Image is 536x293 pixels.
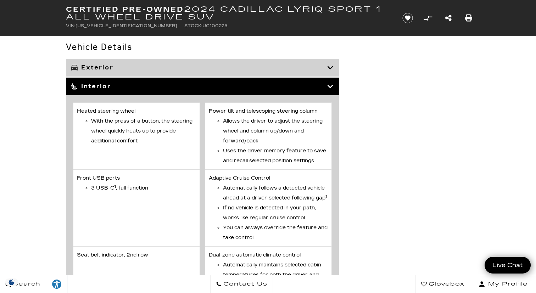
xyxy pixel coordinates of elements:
h1: 2024 Cadillac LYRIQ Sport 1 All Wheel Drive SUV [66,5,390,21]
a: Contact Us [210,275,273,293]
li: 3 USB-C , full function [91,183,196,193]
li: Power tilt and telescoping steering column [205,102,332,170]
a: Glovebox [415,275,470,293]
button: Open user profile menu [470,275,536,293]
h3: Exterior [71,64,327,71]
span: Contact Us [222,279,267,289]
h3: Interior [71,83,327,90]
sup: 1 [325,194,327,199]
a: Share this Certified Pre-Owned 2024 Cadillac LYRIQ Sport 1 All Wheel Drive SUV [445,13,452,23]
span: Glovebox [427,279,464,289]
li: Heated steering wheel [73,102,200,170]
a: Live Chat [485,257,531,274]
span: Live Chat [489,261,526,269]
li: Automatically maintains selected cabin temperatures for both the driver and front passenger [223,260,328,290]
h2: Vehicle Details [66,41,339,53]
span: Stock: [184,23,202,28]
sup: 1 [114,184,116,189]
button: Compare Vehicle [423,13,433,23]
strong: Certified Pre-Owned [66,5,184,13]
span: [US_VEHICLE_IDENTIFICATION_NUMBER] [76,23,177,28]
button: Save vehicle [400,12,415,24]
div: Explore your accessibility options [46,279,67,289]
li: You can always override the feature and take control [223,223,328,243]
li: Adaptive Cruise Control [205,170,332,247]
li: Automatically follows a detected vehicle ahead at a driver-selected following gap [223,183,328,203]
li: With the press of a button, the steering wheel quickly heats up to provide additional comfort [91,116,196,146]
a: Print this Certified Pre-Owned 2024 Cadillac LYRIQ Sport 1 All Wheel Drive SUV [465,13,472,23]
span: UC100225 [202,23,228,28]
span: VIN: [66,23,76,28]
li: Allows the driver to adjust the steering wheel and column up/down and forward/back [223,116,328,146]
div: Privacy Settings [4,278,20,286]
a: Explore your accessibility options [46,275,68,293]
li: Uses the driver memory feature to save and recall selected position setti ngs [223,146,328,166]
span: Search [11,279,40,289]
li: If no vehicle is detected in your path, works like regular cruise control [223,203,328,223]
li: Front USB ports [73,170,200,247]
span: My Profile [485,279,528,289]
